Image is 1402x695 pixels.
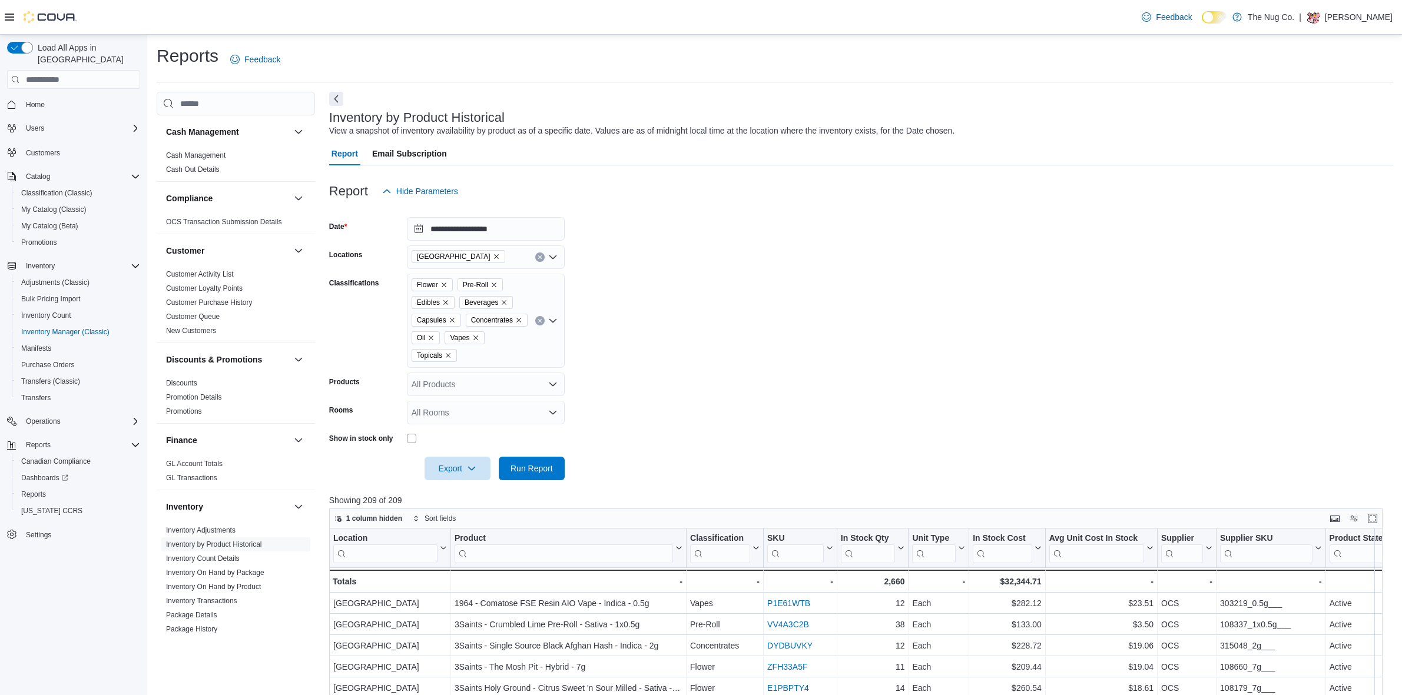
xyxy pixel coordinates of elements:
[26,261,55,271] span: Inventory
[157,267,315,342] div: Customer
[2,437,145,453] button: Reports
[16,186,97,200] a: Classification (Classic)
[21,311,71,320] span: Inventory Count
[166,610,217,620] span: Package Details
[291,500,306,514] button: Inventory
[12,274,145,291] button: Adjustments (Classic)
[16,202,140,217] span: My Catalog (Classic)
[21,327,110,337] span: Inventory Manager (Classic)
[425,514,456,523] span: Sort fields
[472,334,479,341] button: Remove Vapes from selection in this group
[21,221,78,231] span: My Catalog (Beta)
[166,501,289,513] button: Inventory
[16,358,79,372] a: Purchase Orders
[417,332,426,344] span: Oil
[535,316,545,325] button: Clear input
[166,312,220,321] a: Customer Queue
[690,574,760,588] div: -
[501,299,508,306] button: Remove Beverages from selection in this group
[166,473,217,483] span: GL Transactions
[16,341,56,355] a: Manifests
[166,625,217,633] a: Package History
[767,662,807,671] a: ZFH33A5F
[445,331,484,344] span: Vapes
[1202,11,1227,24] input: Dark Mode
[1220,574,1322,588] div: -
[157,376,315,423] div: Discounts & Promotions
[912,533,956,563] div: Unit Type
[767,533,824,544] div: SKU
[21,344,51,353] span: Manifests
[767,620,809,629] a: VV4A3C2B
[166,378,197,388] span: Discounts
[166,526,236,534] a: Inventory Adjustments
[166,312,220,321] span: Customer Queue
[33,42,140,65] span: Load All Apps in [GEOGRAPHIC_DATA]
[21,278,90,287] span: Adjustments (Classic)
[291,433,306,447] button: Finance
[26,417,61,426] span: Operations
[973,533,1032,563] div: In Stock Cost
[166,407,202,416] span: Promotions
[458,278,503,291] span: Pre-Roll
[412,314,461,327] span: Capsules
[16,471,73,485] a: Dashboards
[16,275,140,290] span: Adjustments (Classic)
[548,316,558,325] button: Open list of options
[412,278,453,291] span: Flower
[166,434,289,446] button: Finance
[329,92,343,106] button: Next
[548,252,558,262] button: Open list of options
[16,487,140,501] span: Reports
[166,540,262,548] a: Inventory by Product Historical
[767,598,810,608] a: P1E61WTB
[12,324,145,340] button: Inventory Manager (Classic)
[407,217,565,241] input: Press the down key to open a popover containing a calendar.
[767,641,813,650] a: DYDBUVKY
[333,574,447,588] div: Totals
[16,487,51,501] a: Reports
[7,91,140,574] nav: Complex example
[24,11,77,23] img: Cova
[21,121,49,135] button: Users
[548,408,558,417] button: Open list of options
[1220,533,1312,544] div: Supplier SKU
[166,568,264,577] span: Inventory On Hand by Package
[12,340,145,357] button: Manifests
[166,217,282,227] span: OCS Transaction Submission Details
[21,98,49,112] a: Home
[1306,10,1320,24] div: JASON SMITH
[455,574,682,588] div: -
[442,299,449,306] button: Remove Edibles from selection in this group
[417,279,438,291] span: Flower
[26,148,60,158] span: Customers
[1329,533,1389,563] div: Product State
[16,186,140,200] span: Classification (Classic)
[16,202,91,217] a: My Catalog (Classic)
[12,486,145,503] button: Reports
[330,511,407,526] button: 1 column hidden
[21,360,75,370] span: Purchase Orders
[1248,10,1294,24] p: The Nug Co.
[166,270,234,278] a: Customer Activity List
[2,526,145,543] button: Settings
[412,349,457,362] span: Topicals
[450,332,469,344] span: Vapes
[16,325,140,339] span: Inventory Manager (Classic)
[1329,574,1398,588] div: -
[166,284,243,292] a: Customer Loyalty Points
[26,100,45,109] span: Home
[973,533,1041,563] button: In Stock Cost
[455,596,682,610] div: 1964 - Comatose FSE Resin AIO Vape - Indica - 0.5g
[417,350,442,361] span: Topicals
[329,125,955,137] div: View a snapshot of inventory availability by product as of a specific date. Values are as of midn...
[21,97,140,112] span: Home
[912,533,956,544] div: Unit Type
[166,379,197,387] a: Discounts
[26,172,50,181] span: Catalog
[16,219,140,233] span: My Catalog (Beta)
[396,185,458,197] span: Hide Parameters
[841,533,896,544] div: In Stock Qty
